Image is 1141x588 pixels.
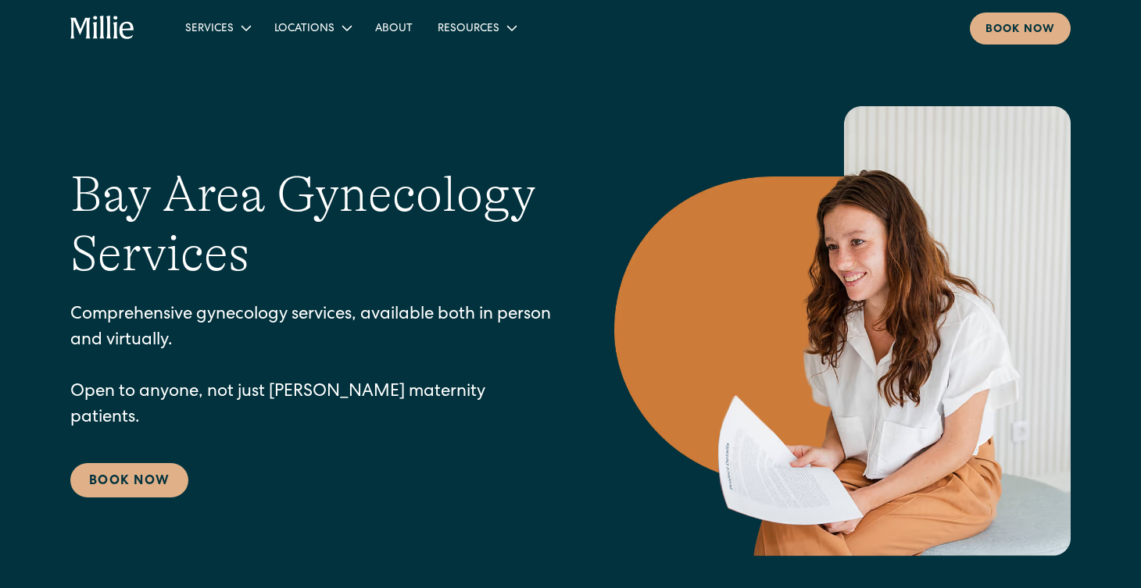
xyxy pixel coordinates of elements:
a: Book now [970,12,1071,45]
div: Resources [438,21,499,37]
p: Comprehensive gynecology services, available both in person and virtually. Open to anyone, not ju... [70,303,552,432]
a: Book Now [70,463,188,497]
img: Smiling woman holding documents during a consultation, reflecting supportive guidance in maternit... [614,106,1071,556]
a: home [70,16,135,41]
div: Services [173,15,262,41]
div: Locations [274,21,334,37]
div: Book now [985,22,1055,38]
a: About [363,15,425,41]
div: Services [185,21,234,37]
div: Resources [425,15,528,41]
div: Locations [262,15,363,41]
h1: Bay Area Gynecology Services [70,165,552,285]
